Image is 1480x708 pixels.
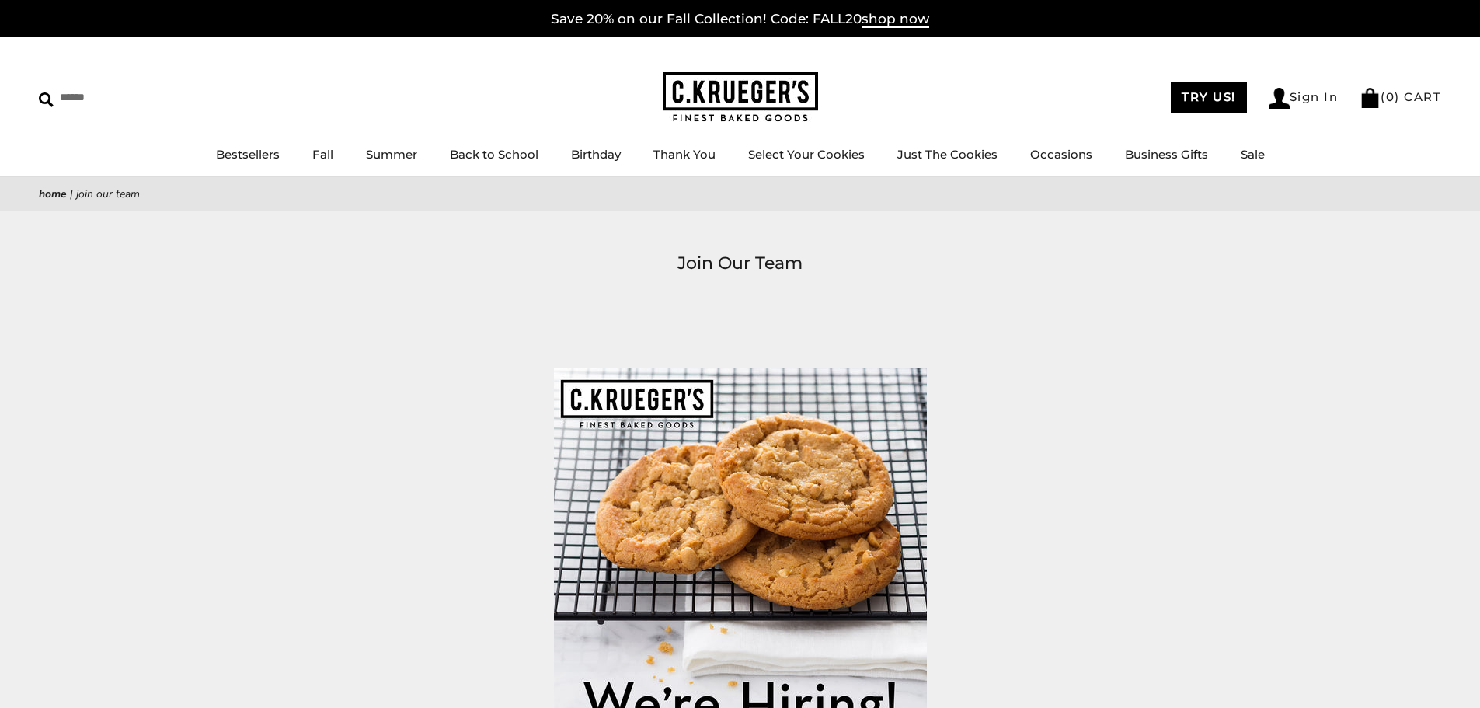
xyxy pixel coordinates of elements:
img: C.KRUEGER'S [663,72,818,123]
a: Sale [1241,147,1265,162]
a: Home [39,187,67,201]
a: Save 20% on our Fall Collection! Code: FALL20shop now [551,11,929,28]
input: Search [39,85,224,110]
img: Search [39,92,54,107]
a: Fall [312,147,333,162]
span: Join Our Team [76,187,140,201]
a: Business Gifts [1125,147,1208,162]
a: Summer [366,147,417,162]
a: Just The Cookies [897,147,998,162]
nav: breadcrumbs [39,185,1441,203]
a: TRY US! [1171,82,1247,113]
a: Back to School [450,147,538,162]
img: Bag [1360,88,1381,108]
img: Account [1269,88,1290,109]
a: Birthday [571,147,621,162]
a: Occasions [1030,147,1092,162]
a: Bestsellers [216,147,280,162]
span: | [70,187,73,201]
span: 0 [1386,89,1395,104]
a: (0) CART [1360,89,1441,104]
a: Sign In [1269,88,1339,109]
span: shop now [862,11,929,28]
a: Select Your Cookies [748,147,865,162]
a: Thank You [653,147,716,162]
